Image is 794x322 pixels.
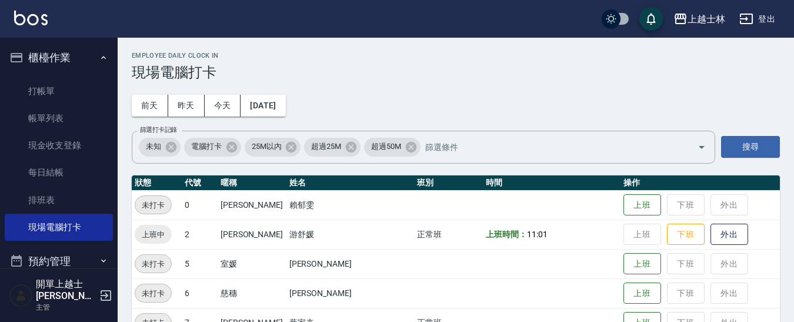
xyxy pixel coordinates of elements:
span: 25M以內 [245,141,289,152]
td: 游舒媛 [286,220,415,249]
button: 上班 [623,283,661,304]
span: 未打卡 [135,287,171,300]
td: [PERSON_NAME] [286,249,415,278]
button: 預約管理 [5,246,113,277]
label: 篩選打卡記錄 [140,125,177,134]
td: 室媛 [218,249,286,278]
th: 暱稱 [218,175,286,191]
h3: 現場電腦打卡 [132,64,780,81]
td: 5 [182,249,218,278]
button: [DATE] [241,95,285,117]
th: 操作 [620,175,780,191]
h2: Employee Daily Clock In [132,52,780,59]
span: 上班中 [135,228,172,241]
button: 昨天 [168,95,205,117]
span: 11:01 [527,230,548,239]
td: 賴郁雯 [286,190,415,220]
th: 姓名 [286,175,415,191]
td: [PERSON_NAME] [286,278,415,308]
button: 櫃檯作業 [5,42,113,73]
span: 未打卡 [135,199,171,211]
div: 25M以內 [245,138,301,157]
div: 未知 [139,138,181,157]
a: 每日結帳 [5,159,113,186]
b: 上班時間： [486,230,527,239]
td: 2 [182,220,218,249]
th: 代號 [182,175,218,191]
div: 超過25M [304,138,361,157]
input: 篩選條件 [422,137,677,157]
button: save [639,7,663,31]
span: 超過50M [364,141,408,152]
button: 上班 [623,253,661,275]
a: 打帳單 [5,78,113,105]
button: 登出 [735,8,780,30]
th: 班別 [414,175,483,191]
button: 上越士林 [669,7,730,31]
button: 前天 [132,95,168,117]
td: [PERSON_NAME] [218,190,286,220]
span: 未打卡 [135,258,171,270]
th: 時間 [483,175,620,191]
button: 上班 [623,194,661,216]
p: 主管 [36,302,96,313]
td: [PERSON_NAME] [218,220,286,249]
td: 0 [182,190,218,220]
span: 超過25M [304,141,348,152]
img: Logo [14,11,48,25]
div: 電腦打卡 [184,138,241,157]
td: 6 [182,278,218,308]
a: 排班表 [5,187,113,214]
button: 今天 [205,95,241,117]
div: 超過50M [364,138,421,157]
a: 現場電腦打卡 [5,214,113,241]
div: 上越士林 [688,12,725,26]
button: 外出 [710,224,748,245]
button: Open [692,138,711,157]
button: 搜尋 [721,136,780,158]
span: 未知 [139,141,168,152]
button: 下班 [667,224,705,245]
span: 電腦打卡 [184,141,229,152]
a: 帳單列表 [5,105,113,132]
td: 正常班 [414,220,483,249]
img: Person [9,284,33,307]
h5: 開單上越士[PERSON_NAME] [36,278,96,302]
th: 狀態 [132,175,182,191]
td: 慈穗 [218,278,286,308]
a: 現金收支登錄 [5,132,113,159]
